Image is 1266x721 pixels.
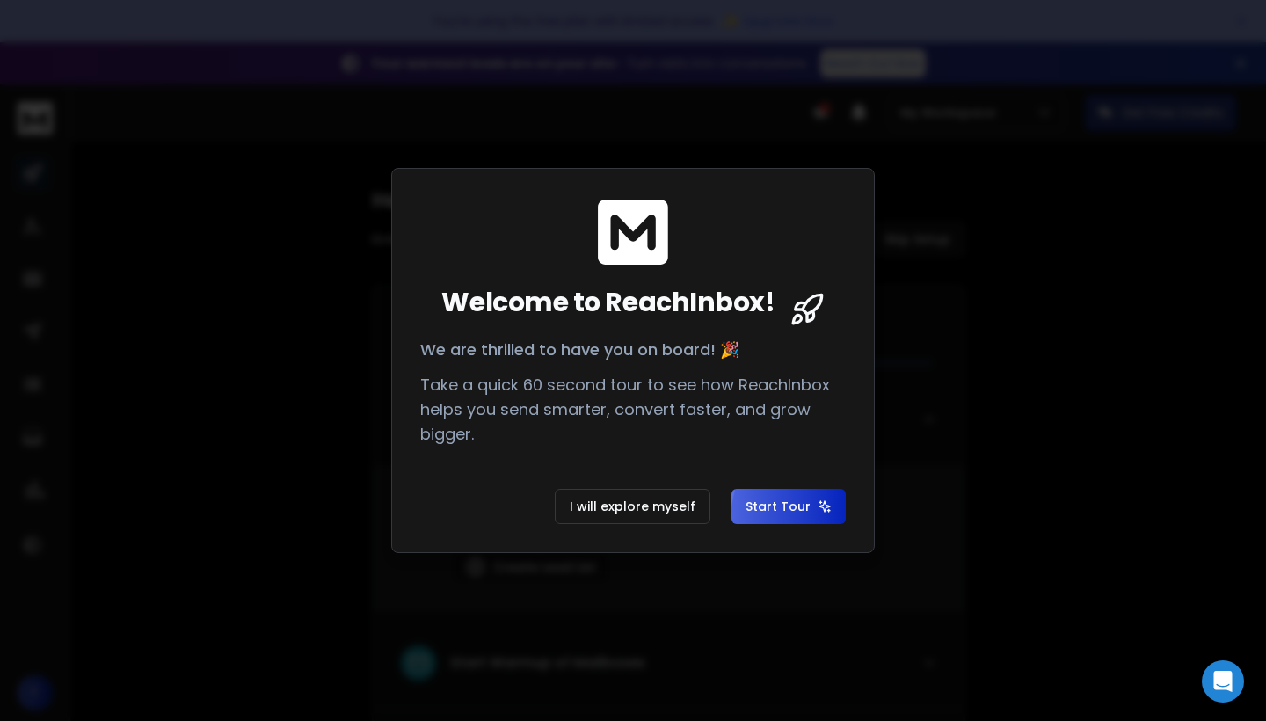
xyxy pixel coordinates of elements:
[420,373,846,447] p: Take a quick 60 second tour to see how ReachInbox helps you send smarter, convert faster, and gro...
[555,489,710,524] button: I will explore myself
[420,338,846,362] p: We are thrilled to have you on board! 🎉
[1202,660,1244,703] div: Open Intercom Messenger
[731,489,846,524] button: Start Tour
[441,287,775,318] span: Welcome to ReachInbox!
[746,498,832,515] span: Start Tour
